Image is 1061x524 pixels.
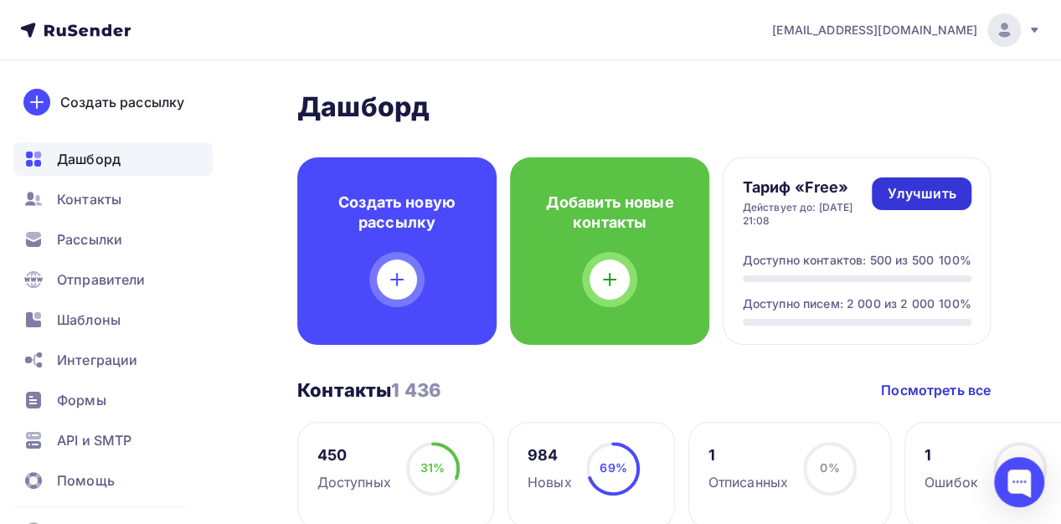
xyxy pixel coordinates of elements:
span: Помощь [57,470,115,491]
div: 450 [317,445,391,465]
span: Контакты [57,189,121,209]
div: Создать рассылку [60,92,184,112]
div: 1 [925,445,978,465]
div: Доступно писем: 2 000 из 2 000 [743,295,935,312]
div: 100% [939,295,971,312]
a: [EMAIL_ADDRESS][DOMAIN_NAME] [772,13,1041,47]
div: Доступно контактов: 500 из 500 [743,252,934,269]
span: 69% [600,460,626,475]
h4: Добавить новые контакты [537,193,682,233]
a: Посмотреть все [881,380,991,400]
a: Отправители [13,263,213,296]
a: Рассылки [13,223,213,256]
span: Дашборд [57,149,121,169]
h2: Дашборд [297,90,991,124]
div: Ошибок [925,472,978,492]
div: Улучшить [887,184,955,203]
div: 100% [939,252,971,269]
div: Доступных [317,472,391,492]
span: 1 436 [391,379,441,401]
span: Шаблоны [57,310,121,330]
div: 1 [708,445,787,465]
div: Новых [528,472,572,492]
span: 0% [820,460,839,475]
a: Шаблоны [13,303,213,336]
div: Действует до: [DATE] 21:08 [743,201,873,228]
h3: Контакты [297,378,441,402]
span: [EMAIL_ADDRESS][DOMAIN_NAME] [772,22,977,39]
div: Отписанных [708,472,787,492]
span: Отправители [57,270,146,290]
a: Контакты [13,182,213,216]
a: Дашборд [13,142,213,176]
span: Интеграции [57,350,137,370]
h4: Тариф «Free» [743,177,873,198]
span: Формы [57,390,106,410]
div: 984 [528,445,572,465]
span: 31% [420,460,445,475]
span: Рассылки [57,229,122,249]
h4: Создать новую рассылку [324,193,470,233]
a: Формы [13,383,213,417]
span: API и SMTP [57,430,131,450]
